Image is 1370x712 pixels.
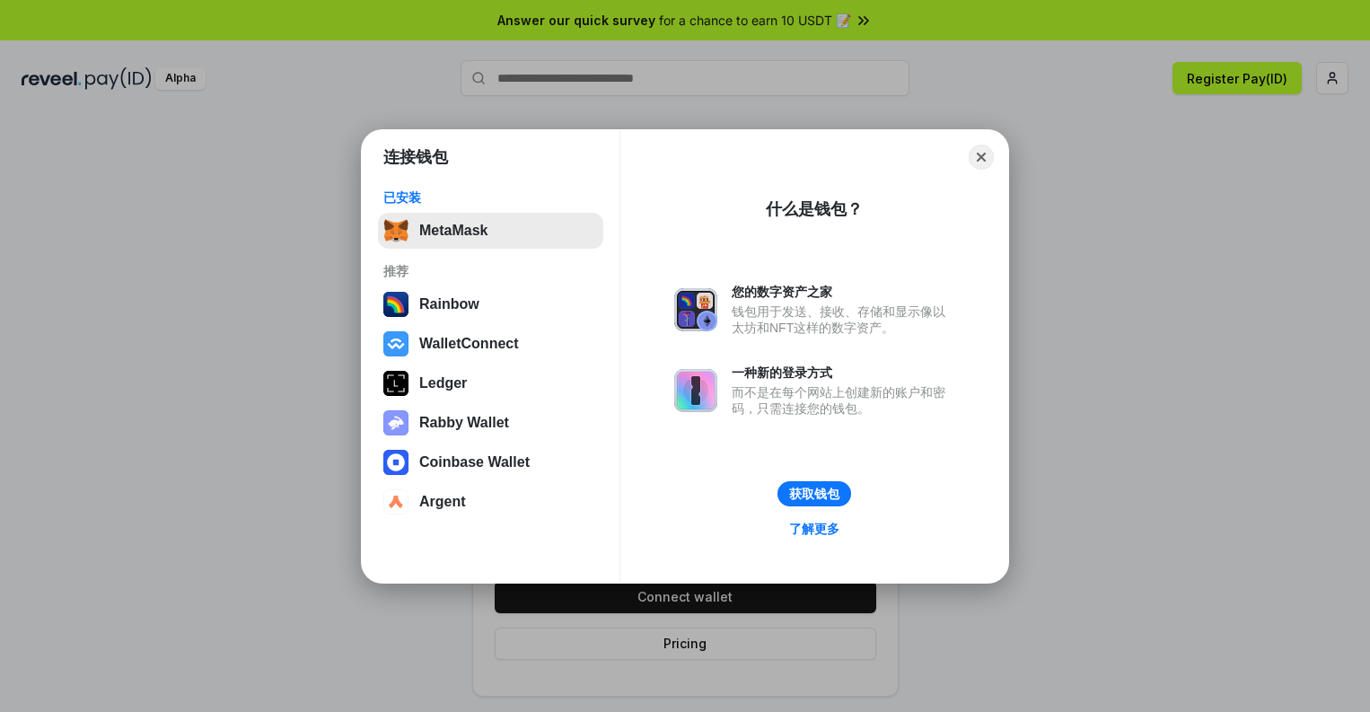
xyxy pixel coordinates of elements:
img: svg+xml,%3Csvg%20xmlns%3D%22http%3A%2F%2Fwww.w3.org%2F2000%2Fsvg%22%20width%3D%2228%22%20height%3... [383,371,408,396]
div: Argent [419,494,466,510]
div: WalletConnect [419,336,519,352]
button: Rainbow [378,286,603,322]
button: Rabby Wallet [378,405,603,441]
img: svg+xml,%3Csvg%20xmlns%3D%22http%3A%2F%2Fwww.w3.org%2F2000%2Fsvg%22%20fill%3D%22none%22%20viewBox... [674,288,717,331]
div: 而不是在每个网站上创建新的账户和密码，只需连接您的钱包。 [732,384,954,417]
div: MetaMask [419,223,487,239]
div: Ledger [419,375,467,391]
img: svg+xml,%3Csvg%20fill%3D%22none%22%20height%3D%2233%22%20viewBox%3D%220%200%2035%2033%22%20width%... [383,218,408,243]
img: svg+xml,%3Csvg%20width%3D%2228%22%20height%3D%2228%22%20viewBox%3D%220%200%2028%2028%22%20fill%3D... [383,489,408,514]
img: svg+xml,%3Csvg%20xmlns%3D%22http%3A%2F%2Fwww.w3.org%2F2000%2Fsvg%22%20fill%3D%22none%22%20viewBox... [674,369,717,412]
img: svg+xml,%3Csvg%20width%3D%2228%22%20height%3D%2228%22%20viewBox%3D%220%200%2028%2028%22%20fill%3D... [383,331,408,356]
div: Coinbase Wallet [419,454,530,470]
div: 什么是钱包？ [766,198,863,220]
div: 钱包用于发送、接收、存储和显示像以太坊和NFT这样的数字资产。 [732,303,954,336]
div: Rabby Wallet [419,415,509,431]
div: Rainbow [419,296,479,312]
div: 已安装 [383,189,598,206]
button: Close [969,145,994,170]
button: Ledger [378,365,603,401]
button: 获取钱包 [777,481,851,506]
img: svg+xml,%3Csvg%20width%3D%2228%22%20height%3D%2228%22%20viewBox%3D%220%200%2028%2028%22%20fill%3D... [383,450,408,475]
div: 获取钱包 [789,486,839,502]
button: Coinbase Wallet [378,444,603,480]
div: 一种新的登录方式 [732,365,954,381]
div: 推荐 [383,263,598,279]
div: 了解更多 [789,521,839,537]
img: svg+xml,%3Csvg%20width%3D%22120%22%20height%3D%22120%22%20viewBox%3D%220%200%20120%20120%22%20fil... [383,292,408,317]
div: 您的数字资产之家 [732,284,954,300]
h1: 连接钱包 [383,146,448,168]
button: MetaMask [378,213,603,249]
button: Argent [378,484,603,520]
button: WalletConnect [378,326,603,362]
a: 了解更多 [778,517,850,541]
img: svg+xml,%3Csvg%20xmlns%3D%22http%3A%2F%2Fwww.w3.org%2F2000%2Fsvg%22%20fill%3D%22none%22%20viewBox... [383,410,408,435]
